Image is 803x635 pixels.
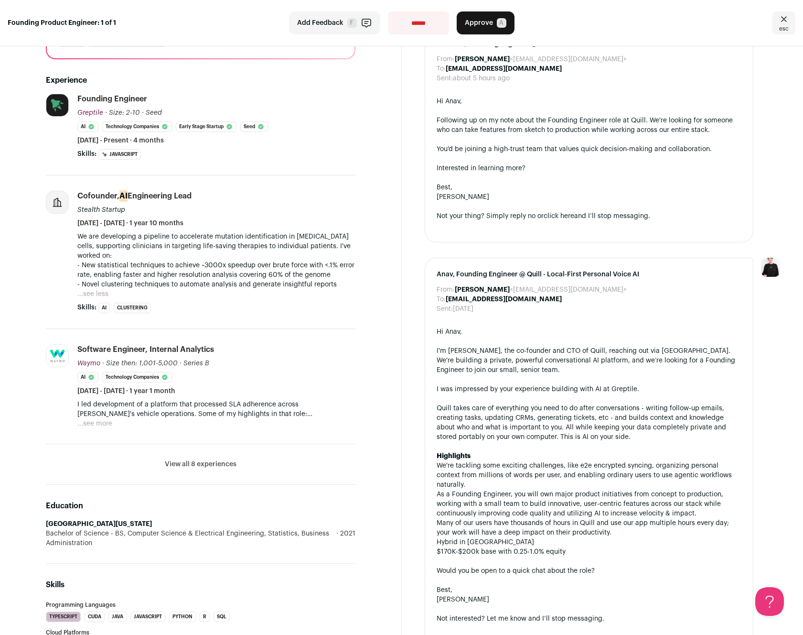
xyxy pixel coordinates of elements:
span: Stealth Startup [77,207,125,213]
li: $170K-$200k base with 0.25-1.0% equity [437,547,742,557]
div: You'd be joining a high-trust team that values quick decision-making and collaboration. [437,144,742,154]
li: CUDA [85,612,105,622]
div: Would you be open to a quick chat about the role? [437,566,742,576]
div: I was impressed by your experience building with AI at Greptile. [437,384,742,394]
span: esc [779,25,789,33]
dt: Sent: [437,304,453,314]
span: [DATE] - [DATE] · 1 year 1 month [77,386,175,396]
span: 2021 [334,529,355,548]
button: ...see more [77,419,112,428]
div: Not your thing? Simply reply no or and I’ll stop messaging. [437,211,742,221]
strong: Founding Product Engineer: 1 of 1 [8,18,116,28]
dd: about 5 hours ago [453,74,510,83]
span: Add Feedback [297,18,343,28]
h2: Experience [46,75,355,86]
div: Interested in learning more? [437,164,742,173]
li: AI [77,372,98,383]
li: As a Founding Engineer, you will own major product initiatives from concept to production, workin... [437,490,742,518]
strong: Highlights [437,453,471,460]
li: Technology Companies [102,121,172,132]
li: Clustering [114,303,151,313]
div: Best, [437,585,742,595]
p: We are developing a pipeline to accelerate mutation identification in [MEDICAL_DATA] cells, suppo... [77,232,355,261]
li: Early Stage Startup [176,121,236,132]
div: Best, [437,183,742,192]
span: A [497,18,506,28]
div: Hi Anav, [437,97,742,106]
img: 80eafef5a9cd48fcaf12081c18691bba929fa786c83aaf6f8cdb01cb9e07ed88.jpg [46,94,68,116]
span: · [142,108,144,118]
dd: [DATE] [453,304,473,314]
b: [PERSON_NAME] [455,286,510,293]
li: Python [169,612,196,622]
p: - New statistical techniques to achieve ~3000x speedup over brute force with <.1% error rate, ena... [77,261,355,280]
span: Anav, Founding Engineer @ Quill - Local-First Personal Voice AI [437,270,742,279]
mark: AI [119,190,128,202]
div: Hi Anav, [437,327,742,337]
b: [PERSON_NAME] [455,56,510,63]
dt: From: [437,55,455,64]
li: Many of our users have thousands of hours in Quill and use our app multiple hours every day; your... [437,518,742,537]
div: Software Engineer, Internal Analytics [77,344,214,355]
span: Skills: [77,149,96,159]
dt: To: [437,64,446,74]
span: Skills: [77,303,96,312]
span: · [180,359,182,368]
span: Approve [465,18,493,28]
a: click here [544,213,574,219]
dt: From: [437,285,455,295]
button: Add Feedback F [289,11,380,34]
button: ...see less [77,289,108,299]
li: JavaScript [98,149,141,160]
li: SQL [214,612,230,622]
span: Waymo [77,360,100,367]
dd: <[EMAIL_ADDRESS][DOMAIN_NAME]> [455,55,627,64]
img: 9f259bf02c4d7914b2c7bdcff63a3ec87112ff1cc6aa3d1be7e5a6a48f645f69.jpg [46,345,68,367]
div: Quill takes care of everything you need to do after conversations - writing follow-up emails, cre... [437,404,742,442]
h3: Programming Languages [46,602,355,608]
div: Not interested? Let me know and I’ll stop messaging. [437,614,742,624]
dt: To: [437,295,446,304]
div: [PERSON_NAME] [437,595,742,604]
span: · Size: 2-10 [105,109,140,116]
li: AI [77,121,98,132]
li: Java [108,612,127,622]
h2: Education [46,500,355,512]
h2: Skills [46,579,355,591]
button: Approve A [457,11,514,34]
div: Following up on my note about the Founding Engineer role at Quill. We're looking for someone who ... [437,116,742,135]
li: Seed [240,121,268,132]
b: [EMAIL_ADDRESS][DOMAIN_NAME] [446,66,562,72]
span: F [347,18,357,28]
img: 9240684-medium_jpg [761,258,780,277]
span: Seed [146,109,162,116]
span: [DATE] - [DATE] · 1 year 10 months [77,219,183,228]
li: TypeScript [46,612,81,622]
li: We're tackling some exciting challenges, like e2e encrypted syncing, organizing personal context ... [437,461,742,490]
img: company-logo-placeholder-414d4e2ec0e2ddebbe968bf319fdfe5acfe0c9b87f798d344e800bc9a89632a0.png [46,191,68,213]
p: I led development of a platform that processed SLA adherence across [PERSON_NAME]'s vehicle opera... [77,400,355,419]
dt: Sent: [437,74,453,83]
li: Technology Companies [102,372,172,383]
li: Hybrid in [GEOGRAPHIC_DATA] [437,537,742,547]
div: [PERSON_NAME] [437,192,742,202]
button: View all 8 experiences [165,460,236,469]
span: Greptile [77,109,103,116]
li: JavaScript [130,612,165,622]
div: Founding Engineer [77,94,147,104]
strong: [GEOGRAPHIC_DATA][US_STATE] [46,521,152,527]
div: Bachelor of Science - BS, Computer Science & Electrical Engineering, Statistics, Business Adminis... [46,529,355,548]
span: [DATE] - Present · 4 months [77,136,164,145]
a: Close [772,11,795,34]
b: [EMAIL_ADDRESS][DOMAIN_NAME] [446,296,562,303]
iframe: Help Scout Beacon - Open [755,587,784,616]
dd: <[EMAIL_ADDRESS][DOMAIN_NAME]> [455,285,627,295]
div: I'm [PERSON_NAME], the co-founder and CTO of Quill, reaching out via [GEOGRAPHIC_DATA]. We're bui... [437,346,742,375]
span: Series B [183,360,209,367]
li: R [200,612,210,622]
p: - Novel clustering techniques to automate analysis and generate insightful reports [77,280,355,289]
li: AI [98,303,110,313]
span: · Size then: 1,001-5,000 [102,360,178,367]
div: Cofounder, Engineering Lead [77,191,192,201]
